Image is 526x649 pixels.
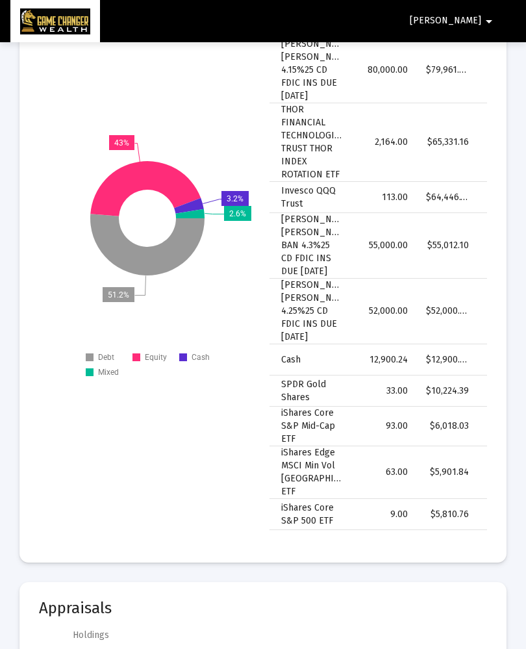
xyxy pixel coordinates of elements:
[39,602,487,615] mat-card-title: Appraisals
[73,629,109,642] div: Holdings
[417,213,479,279] td: $55,012.10
[269,279,352,344] td: [PERSON_NAME] [PERSON_NAME] 4.25%25 CD FDIC INS DUE [DATE]
[269,446,352,499] td: iShares Edge MSCI Min Vol [GEOGRAPHIC_DATA] ETF
[417,38,479,103] td: $79,961.60
[417,407,479,446] td: $6,018.03
[269,38,352,103] td: [PERSON_NAME] [PERSON_NAME] 4.15%25 CD FDIC INS DUE [DATE]
[352,446,417,499] td: 63.00
[417,279,479,344] td: $52,000.00
[352,407,417,446] td: 93.00
[269,407,352,446] td: iShares Core S&P Mid-Cap ETF
[229,209,246,218] text: 2.6%
[352,375,417,407] td: 33.00
[269,499,352,530] td: iShares Core S&P 500 ETF
[269,344,352,375] td: Cash
[192,353,210,362] text: Cash
[227,194,244,203] text: 3.2%
[352,279,417,344] td: 52,000.00
[417,344,479,375] td: $12,900.24
[417,446,479,499] td: $5,901.84
[269,103,352,182] td: THOR FINANCIAL TECHNOLOGIES TRUST THOR INDEX ROTATION ETF
[145,353,167,362] text: Equity
[352,103,417,182] td: 2,164.00
[20,8,90,34] img: Dashboard
[417,499,479,530] td: $5,810.76
[352,38,417,103] td: 80,000.00
[114,138,129,147] text: 43%
[352,499,417,530] td: 9.00
[352,213,417,279] td: 55,000.00
[269,182,352,213] td: Invesco QQQ Trust
[417,103,479,182] td: $65,331.16
[108,290,129,299] text: 51.2%
[481,8,497,34] mat-icon: arrow_drop_down
[269,375,352,407] td: SPDR Gold Shares
[417,375,479,407] td: $10,224.39
[98,368,119,377] text: Mixed
[394,8,512,34] button: [PERSON_NAME]
[352,182,417,213] td: 113.00
[410,16,481,27] span: [PERSON_NAME]
[269,213,352,279] td: [PERSON_NAME] [PERSON_NAME] BAN 4.3%25 CD FDIC INS DUE [DATE]
[352,344,417,375] td: 12,900.24
[98,353,114,362] text: Debt
[417,182,479,213] td: $64,446.16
